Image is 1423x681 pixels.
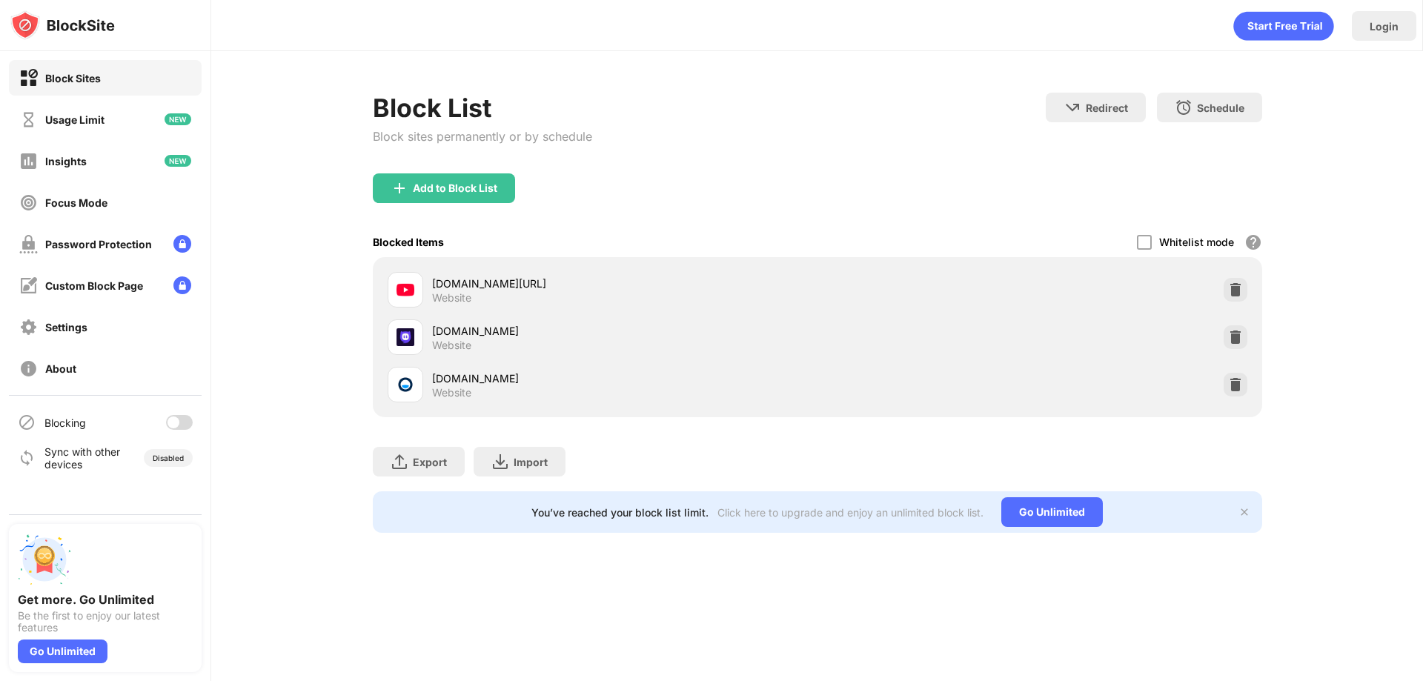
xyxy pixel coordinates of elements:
img: about-off.svg [19,359,38,378]
div: Insights [45,155,87,167]
div: Get more. Go Unlimited [18,592,193,607]
img: customize-block-page-off.svg [19,276,38,295]
div: animation [1233,11,1334,41]
div: Custom Block Page [45,279,143,292]
img: focus-off.svg [19,193,38,212]
img: favicons [397,281,414,299]
img: password-protection-off.svg [19,235,38,253]
div: Click here to upgrade and enjoy an unlimited block list. [717,506,984,519]
div: Password Protection [45,238,152,250]
div: Focus Mode [45,196,107,209]
div: Import [514,456,548,468]
div: Redirect [1086,102,1128,114]
img: blocking-icon.svg [18,413,36,431]
img: sync-icon.svg [18,449,36,467]
div: Block sites permanently or by schedule [373,129,592,144]
img: logo-blocksite.svg [10,10,115,40]
img: x-button.svg [1238,506,1250,518]
div: Blocking [44,416,86,429]
div: Website [432,386,471,399]
img: lock-menu.svg [173,235,191,253]
div: Export [413,456,447,468]
img: new-icon.svg [165,155,191,167]
img: time-usage-off.svg [19,110,38,129]
div: Block List [373,93,592,123]
div: Website [432,339,471,352]
div: [DOMAIN_NAME] [432,323,817,339]
div: Block Sites [45,72,101,84]
div: Disabled [153,454,184,462]
img: settings-off.svg [19,318,38,336]
img: block-on.svg [19,69,38,87]
img: new-icon.svg [165,113,191,125]
div: [DOMAIN_NAME] [432,371,817,386]
div: Schedule [1197,102,1244,114]
div: Settings [45,321,87,333]
div: Be the first to enjoy our latest features [18,610,193,634]
div: About [45,362,76,375]
img: lock-menu.svg [173,276,191,294]
div: Sync with other devices [44,445,121,471]
div: Go Unlimited [1001,497,1103,527]
div: Whitelist mode [1159,236,1234,248]
div: Add to Block List [413,182,497,194]
div: Blocked Items [373,236,444,248]
img: insights-off.svg [19,152,38,170]
div: Go Unlimited [18,640,107,663]
div: Website [432,291,471,305]
img: favicons [397,328,414,346]
img: push-unlimited.svg [18,533,71,586]
div: [DOMAIN_NAME][URL] [432,276,817,291]
div: Usage Limit [45,113,105,126]
div: Login [1370,20,1399,33]
img: favicons [397,376,414,393]
div: You’ve reached your block list limit. [531,506,709,519]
